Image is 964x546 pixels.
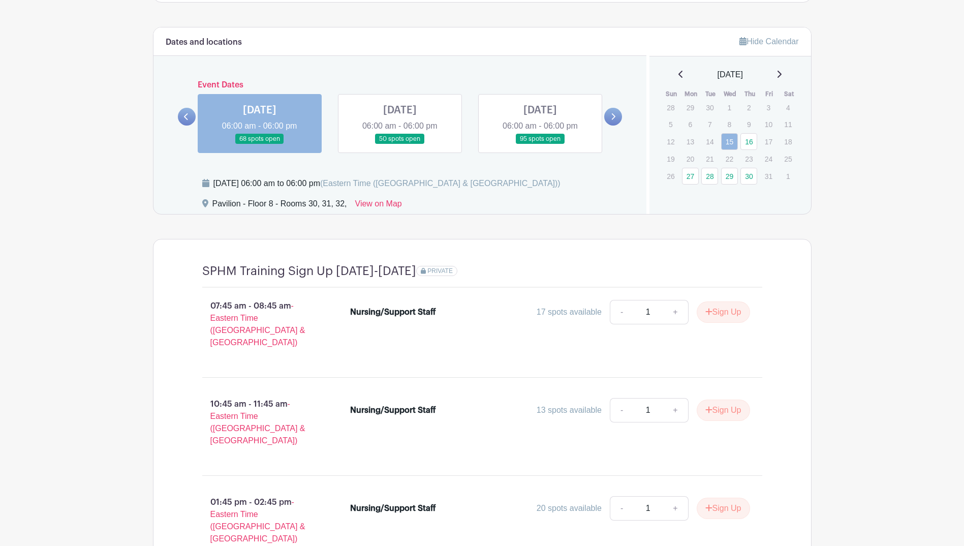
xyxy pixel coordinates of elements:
[662,134,679,149] p: 12
[701,134,718,149] p: 14
[701,100,718,115] p: 30
[210,400,305,445] span: - Eastern Time ([GEOGRAPHIC_DATA] & [GEOGRAPHIC_DATA])
[663,398,688,422] a: +
[740,89,760,99] th: Thu
[760,89,780,99] th: Fri
[780,151,796,167] p: 25
[196,80,605,90] h6: Event Dates
[721,116,738,132] p: 8
[760,168,777,184] p: 31
[610,398,633,422] a: -
[740,116,757,132] p: 9
[760,151,777,167] p: 24
[186,296,334,353] p: 07:45 am - 08:45 am
[780,168,796,184] p: 1
[186,394,334,451] p: 10:45 am - 11:45 am
[721,89,740,99] th: Wed
[779,89,799,99] th: Sat
[682,116,699,132] p: 6
[166,38,242,47] h6: Dates and locations
[212,198,347,214] div: Pavilion - Floor 8 - Rooms 30, 31, 32,
[682,134,699,149] p: 13
[740,168,757,185] a: 30
[760,134,777,149] p: 17
[721,168,738,185] a: 29
[350,306,436,318] div: Nursing/Support Staff
[701,116,718,132] p: 7
[663,300,688,324] a: +
[210,301,305,347] span: - Eastern Time ([GEOGRAPHIC_DATA] & [GEOGRAPHIC_DATA])
[210,498,305,543] span: - Eastern Time ([GEOGRAPHIC_DATA] & [GEOGRAPHIC_DATA])
[701,89,721,99] th: Tue
[780,100,796,115] p: 4
[740,133,757,150] a: 16
[610,496,633,521] a: -
[697,301,750,323] button: Sign Up
[682,100,699,115] p: 29
[697,498,750,519] button: Sign Up
[537,306,602,318] div: 17 spots available
[350,404,436,416] div: Nursing/Support Staff
[537,502,602,514] div: 20 spots available
[682,168,699,185] a: 27
[663,496,688,521] a: +
[662,168,679,184] p: 26
[662,89,681,99] th: Sun
[350,502,436,514] div: Nursing/Support Staff
[681,89,701,99] th: Mon
[760,116,777,132] p: 10
[780,134,796,149] p: 18
[701,151,718,167] p: 21
[662,116,679,132] p: 5
[202,264,416,279] h4: SPHM Training Sign Up [DATE]-[DATE]
[662,151,679,167] p: 19
[780,116,796,132] p: 11
[740,151,757,167] p: 23
[610,300,633,324] a: -
[721,151,738,167] p: 22
[537,404,602,416] div: 13 spots available
[355,198,402,214] a: View on Map
[213,177,561,190] div: [DATE] 06:00 am to 06:00 pm
[718,69,743,81] span: [DATE]
[427,267,453,275] span: PRIVATE
[740,100,757,115] p: 2
[320,179,561,188] span: (Eastern Time ([GEOGRAPHIC_DATA] & [GEOGRAPHIC_DATA]))
[760,100,777,115] p: 3
[721,133,738,150] a: 15
[739,37,798,46] a: Hide Calendar
[701,168,718,185] a: 28
[662,100,679,115] p: 28
[721,100,738,115] p: 1
[682,151,699,167] p: 20
[697,400,750,421] button: Sign Up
